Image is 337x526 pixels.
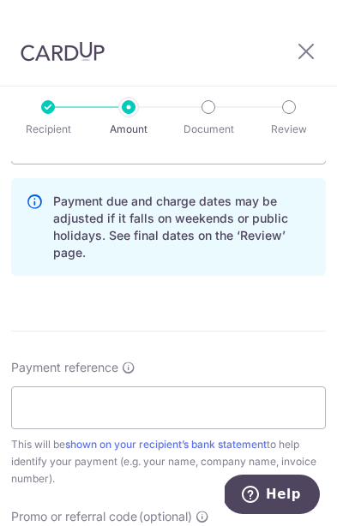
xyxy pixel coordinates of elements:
span: (optional) [139,508,192,525]
iframe: Opens a widget where you can find more information [225,475,320,517]
span: Payment reference [11,359,118,376]
span: Promo or referral code [11,508,137,525]
p: Payment due and charge dates may be adjusted if it falls on weekends or public holidays. See fina... [53,193,311,261]
div: This will be to help identify your payment (e.g. your name, company name, invoice number). [11,436,326,487]
img: CardUp [21,41,105,62]
a: shown on your recipient’s bank statement [65,438,267,451]
p: Review [255,121,323,138]
p: Amount [94,121,163,138]
p: Recipient [14,121,82,138]
p: Document [174,121,243,138]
